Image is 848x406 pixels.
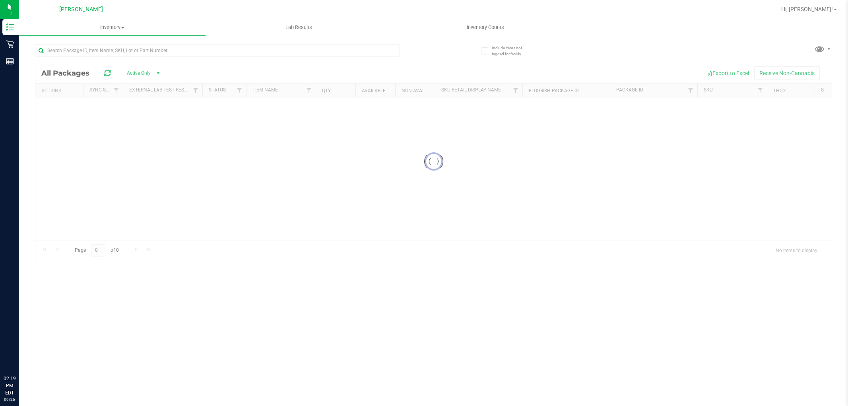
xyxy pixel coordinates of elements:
[4,375,16,396] p: 02:19 PM EDT
[6,57,14,65] inline-svg: Reports
[206,19,392,36] a: Lab Results
[492,45,532,57] span: Include items not tagged for facility
[4,396,16,402] p: 09/26
[392,19,578,36] a: Inventory Counts
[6,40,14,48] inline-svg: Retail
[35,45,400,56] input: Search Package ID, Item Name, SKU, Lot or Part Number...
[456,24,515,31] span: Inventory Counts
[19,19,206,36] a: Inventory
[275,24,323,31] span: Lab Results
[781,6,833,12] span: Hi, [PERSON_NAME]!
[19,24,206,31] span: Inventory
[59,6,103,13] span: [PERSON_NAME]
[6,23,14,31] inline-svg: Inventory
